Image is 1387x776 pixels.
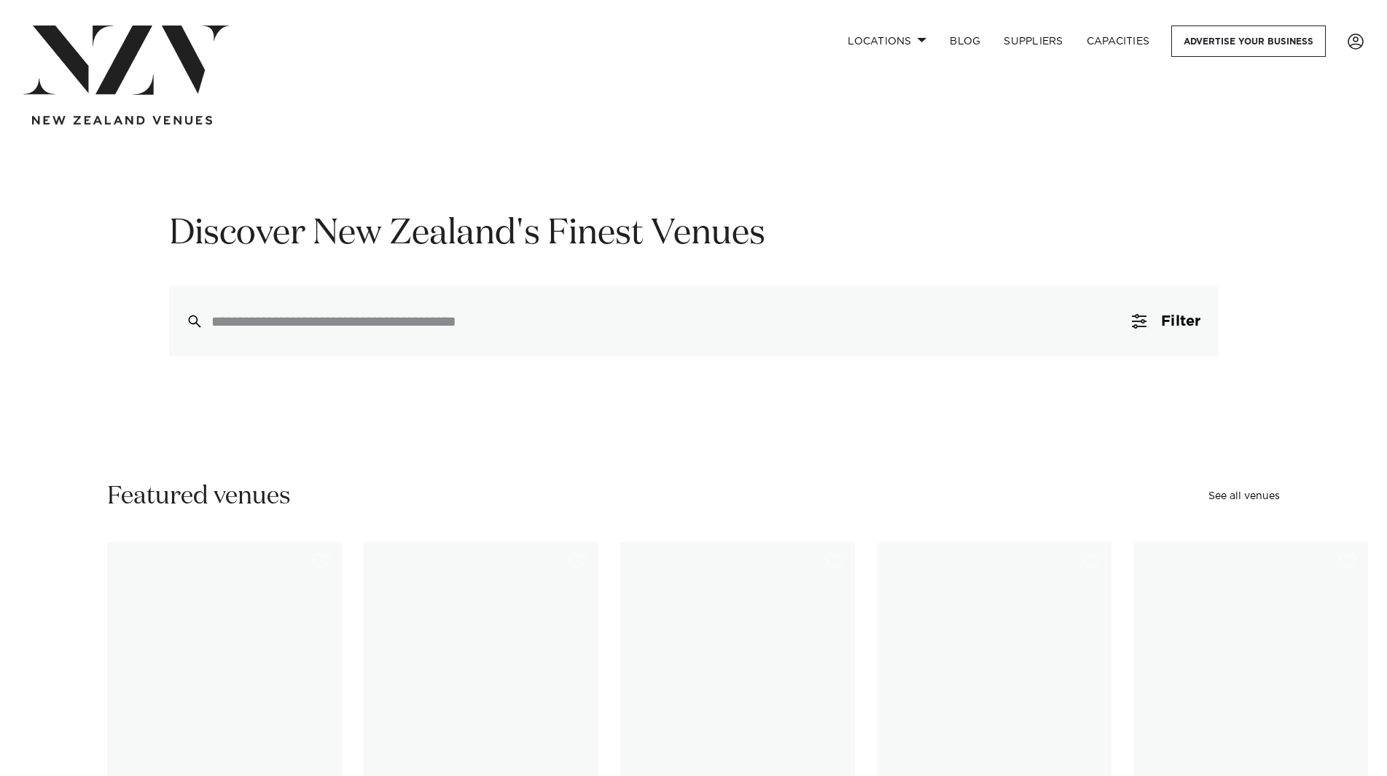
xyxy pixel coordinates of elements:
[169,211,1219,257] h1: Discover New Zealand's Finest Venues
[938,26,992,57] a: BLOG
[107,480,291,513] h2: Featured venues
[1208,491,1280,501] a: See all venues
[1075,26,1162,57] a: Capacities
[1171,26,1326,57] a: Advertise your business
[1114,286,1218,356] button: Filter
[23,26,230,95] img: nzv-logo.png
[32,116,212,125] img: new-zealand-venues-text.png
[836,26,938,57] a: Locations
[992,26,1074,57] a: SUPPLIERS
[1161,314,1200,329] span: Filter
